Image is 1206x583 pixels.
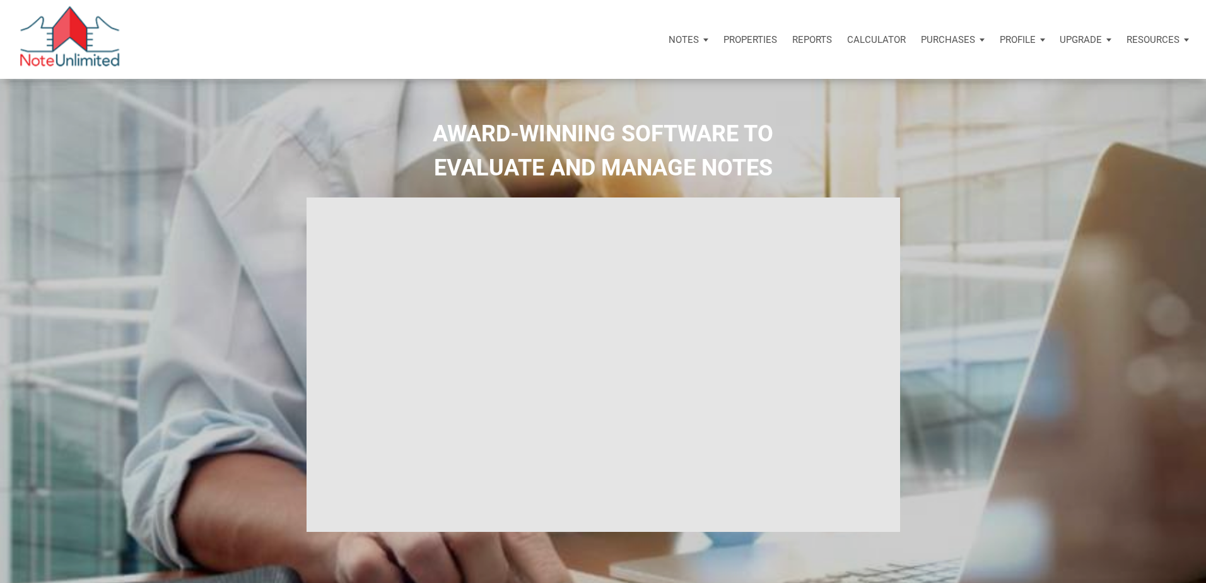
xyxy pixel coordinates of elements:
p: Purchases [921,34,975,45]
button: Upgrade [1052,21,1119,59]
button: Reports [785,21,840,59]
p: Profile [1000,34,1036,45]
p: Properties [723,34,777,45]
a: Calculator [840,21,913,59]
a: Properties [716,21,785,59]
p: Notes [669,34,699,45]
button: Profile [992,21,1053,59]
button: Notes [661,21,716,59]
p: Calculator [847,34,906,45]
h2: AWARD-WINNING SOFTWARE TO EVALUATE AND MANAGE NOTES [9,117,1197,185]
iframe: NoteUnlimited [307,197,900,531]
p: Resources [1127,34,1180,45]
p: Reports [792,34,832,45]
p: Upgrade [1060,34,1102,45]
button: Purchases [913,21,992,59]
button: Resources [1119,21,1197,59]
